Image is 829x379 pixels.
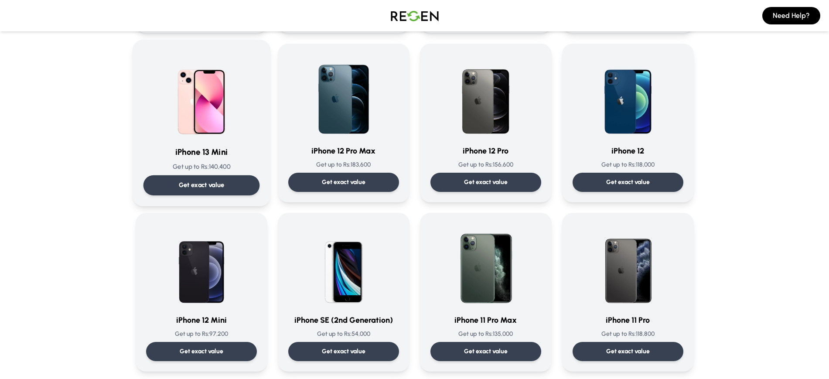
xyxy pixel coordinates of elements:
img: iPhone 12 [586,54,670,138]
button: Need Help? [762,7,820,24]
img: iPhone 11 Pro Max [444,223,528,307]
h3: iPhone SE (2nd Generation) [288,314,399,326]
img: iPhone 13 Mini [157,51,246,139]
p: Get up to Rs: 135,000 [430,330,541,338]
h3: iPhone 12 Pro Max [288,145,399,157]
img: iPhone 12 Mini [160,223,243,307]
img: iPhone 12 Pro Max [302,54,386,138]
img: iPhone 11 Pro [586,223,670,307]
img: iPhone SE (2nd Generation) [302,223,386,307]
p: Get exact value [178,181,224,190]
p: Get exact value [464,347,508,356]
p: Get up to Rs: 97,200 [146,330,257,338]
p: Get exact value [606,347,650,356]
h3: iPhone 11 Pro [573,314,683,326]
p: Get exact value [322,347,365,356]
p: Get exact value [464,178,508,187]
h3: iPhone 12 Pro [430,145,541,157]
h3: iPhone 13 Mini [143,146,259,159]
p: Get up to Rs: 118,000 [573,160,683,169]
p: Get exact value [606,178,650,187]
h3: iPhone 11 Pro Max [430,314,541,326]
p: Get up to Rs: 54,000 [288,330,399,338]
p: Get exact value [180,347,223,356]
p: Get up to Rs: 183,600 [288,160,399,169]
p: Get exact value [322,178,365,187]
p: Get up to Rs: 118,800 [573,330,683,338]
p: Get up to Rs: 156,600 [430,160,541,169]
h3: iPhone 12 Mini [146,314,257,326]
p: Get up to Rs: 140,400 [143,162,259,171]
img: iPhone 12 Pro [444,54,528,138]
h3: iPhone 12 [573,145,683,157]
img: Logo [384,3,445,28]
